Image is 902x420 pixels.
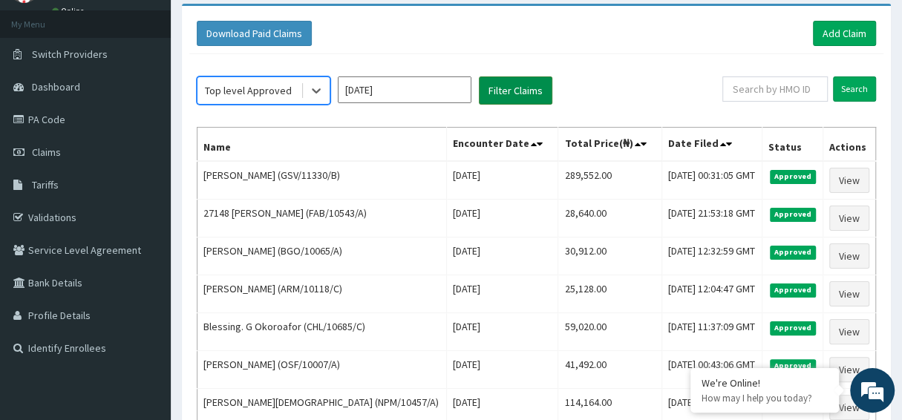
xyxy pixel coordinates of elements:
div: Minimize live chat window [244,7,279,43]
button: Download Paid Claims [197,21,312,46]
td: 28,640.00 [558,200,662,237]
a: View [829,319,869,344]
th: Date Filed [662,128,762,162]
td: [DATE] 12:32:59 GMT [662,237,762,275]
td: [DATE] [446,237,558,275]
a: View [829,243,869,269]
a: Add Claim [813,21,876,46]
th: Actions [823,128,875,162]
div: We're Online! [702,376,828,390]
td: [DATE] 21:53:18 GMT [662,200,762,237]
th: Encounter Date [446,128,558,162]
span: Approved [770,283,817,297]
input: Search [833,76,876,102]
td: [DATE] 00:31:05 GMT [662,161,762,200]
td: 289,552.00 [558,161,662,200]
a: View [829,281,869,306]
p: How may I help you today? [702,392,828,404]
td: 25,128.00 [558,275,662,313]
td: 59,020.00 [558,313,662,351]
a: Online [52,6,88,16]
td: [DATE] 12:04:47 GMT [662,275,762,313]
td: [DATE] [446,313,558,351]
td: [DATE] [446,275,558,313]
td: 27148 [PERSON_NAME] (FAB/10543/A) [197,200,447,237]
input: Search by HMO ID [722,76,828,102]
td: Blessing. G Okoroafor (CHL/10685/C) [197,313,447,351]
td: 30,912.00 [558,237,662,275]
td: [PERSON_NAME] (BGO/10065/A) [197,237,447,275]
span: Approved [770,321,817,335]
a: View [829,206,869,231]
span: Tariffs [32,178,59,191]
textarea: Type your message and hit 'Enter' [7,270,283,322]
td: [DATE] 11:37:09 GMT [662,313,762,351]
div: Chat with us now [77,83,249,102]
span: Approved [770,170,817,183]
span: Approved [770,359,817,373]
div: Top level Approved [205,83,292,98]
td: [DATE] [446,200,558,237]
th: Total Price(₦) [558,128,662,162]
td: [DATE] 00:43:06 GMT [662,351,762,389]
button: Filter Claims [479,76,552,105]
td: [DATE] [446,351,558,389]
td: [PERSON_NAME] (GSV/11330/B) [197,161,447,200]
td: [PERSON_NAME] (ARM/10118/C) [197,275,447,313]
span: Claims [32,145,61,159]
span: Switch Providers [32,47,108,61]
span: Approved [770,208,817,221]
a: View [829,395,869,420]
td: [PERSON_NAME] (OSF/10007/A) [197,351,447,389]
td: 41,492.00 [558,351,662,389]
span: Dashboard [32,80,80,93]
span: We're online! [86,119,205,269]
img: d_794563401_company_1708531726252_794563401 [27,74,60,111]
th: Status [762,128,823,162]
td: [DATE] [446,161,558,200]
a: View [829,357,869,382]
span: Approved [770,246,817,259]
th: Name [197,128,447,162]
a: View [829,168,869,193]
input: Select Month and Year [338,76,471,103]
